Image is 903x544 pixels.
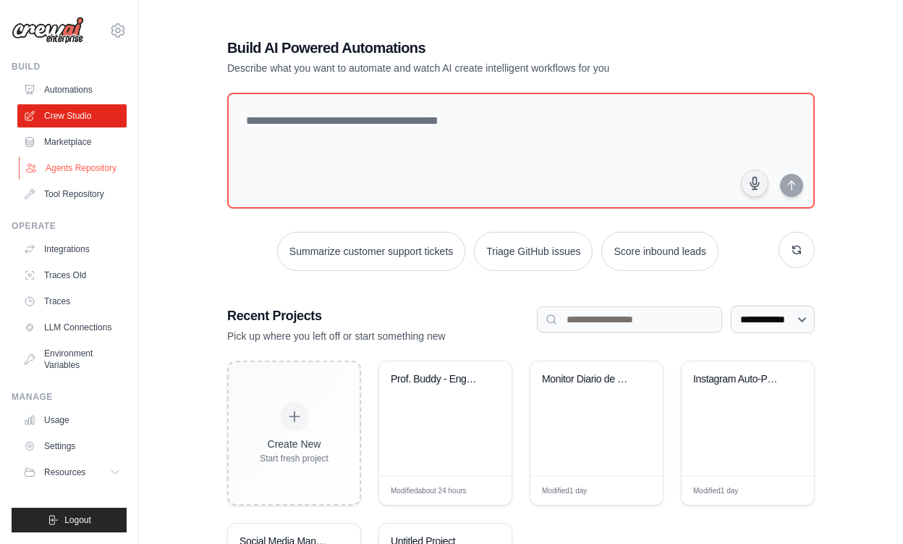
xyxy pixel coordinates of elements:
[17,238,127,261] a: Integrations
[474,232,593,271] button: Triage GitHub issues
[601,232,718,271] button: Score inbound leads
[17,264,127,287] a: Traces Old
[12,17,84,44] img: Logo
[64,514,91,526] span: Logout
[227,61,713,75] p: Describe what you want to automate and watch AI create intelligent workflows for you
[391,373,484,386] div: Prof. Buddy - English Conversation Practice
[17,183,127,206] a: Tool Repository
[260,453,328,464] div: Start fresh project
[741,170,768,197] button: Click to speak your automation idea
[44,466,85,478] span: Resources
[542,485,587,496] span: Modified 1 day
[277,232,465,271] button: Summarize customer support tickets
[227,329,537,343] p: Pick up where you left off or start something new
[391,485,467,496] span: Modified about 24 hours
[542,373,635,386] div: Monitor Diario de Noticias Brasil
[12,508,127,532] button: Logout
[12,391,127,403] div: Manage
[779,232,815,268] button: Get new suggestions
[227,38,713,58] h1: Build AI Powered Automations
[17,130,127,154] a: Marketplace
[17,78,127,101] a: Automations
[693,485,738,496] span: Modified 1 day
[17,461,127,484] button: Resources
[227,306,537,326] h3: Recent Projects
[12,220,127,232] div: Operate
[19,156,128,180] a: Agents Repository
[12,61,127,72] div: Build
[260,437,328,451] div: Create New
[17,342,127,377] a: Environment Variables
[17,104,127,127] a: Crew Studio
[629,485,641,496] span: Edit
[693,373,787,386] div: Instagram Auto-Publisher & Social Media Manager
[17,409,127,432] a: Usage
[780,485,792,496] span: Edit
[17,435,127,458] a: Settings
[17,290,127,313] a: Traces
[17,316,127,339] a: LLM Connections
[478,485,490,496] span: Edit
